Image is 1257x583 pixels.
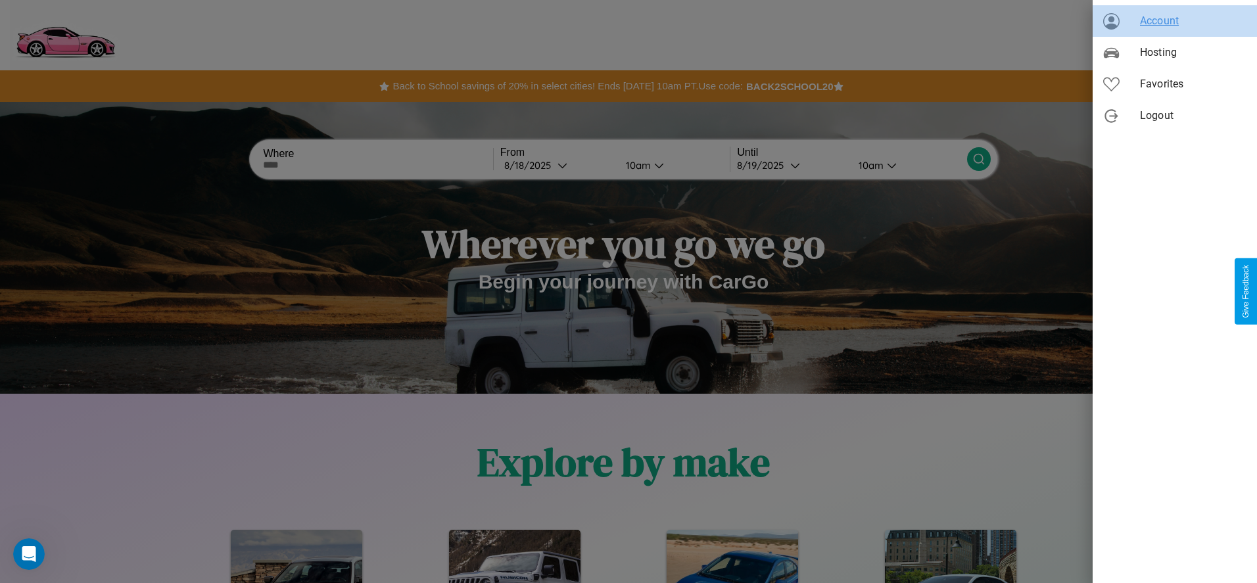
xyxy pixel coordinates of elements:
div: Give Feedback [1241,265,1250,318]
span: Account [1140,13,1246,29]
iframe: Intercom live chat [13,538,45,570]
span: Logout [1140,108,1246,124]
div: Account [1093,5,1257,37]
span: Hosting [1140,45,1246,60]
div: Favorites [1093,68,1257,100]
div: Logout [1093,100,1257,131]
div: Hosting [1093,37,1257,68]
span: Favorites [1140,76,1246,92]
